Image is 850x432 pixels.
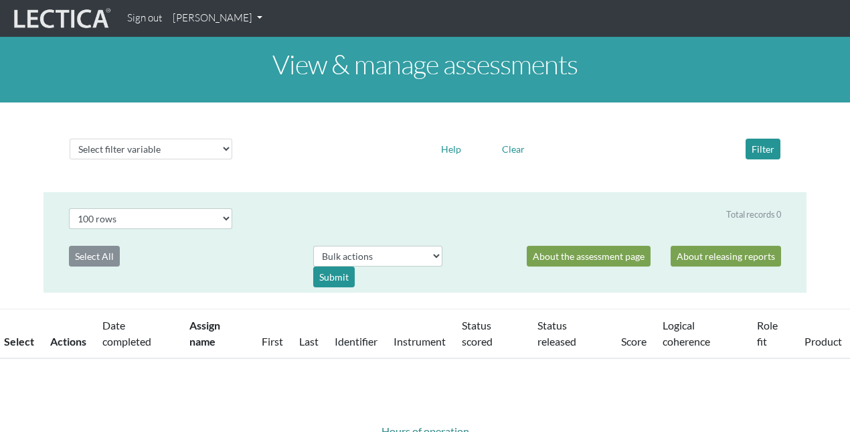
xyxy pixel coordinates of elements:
button: Filter [746,139,780,159]
button: Select All [69,246,120,267]
th: Assign name [181,309,254,359]
a: Product [804,335,842,348]
a: Status scored [462,319,493,348]
a: Date completed [102,319,151,348]
button: Clear [496,139,531,159]
a: Logical coherence [663,319,710,348]
a: Role fit [757,319,778,348]
a: Last [299,335,319,348]
div: Submit [313,267,355,287]
a: Help [435,141,467,154]
img: lecticalive [11,6,111,31]
a: [PERSON_NAME] [167,5,268,31]
a: Score [621,335,647,348]
a: First [262,335,283,348]
a: Identifier [335,335,377,348]
th: Actions [42,309,94,359]
button: Help [435,139,467,159]
a: About releasing reports [671,246,781,267]
a: About the assessment page [527,246,651,267]
a: Instrument [394,335,446,348]
div: Total records 0 [726,208,781,221]
a: Sign out [122,5,167,31]
a: Status released [537,319,576,348]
